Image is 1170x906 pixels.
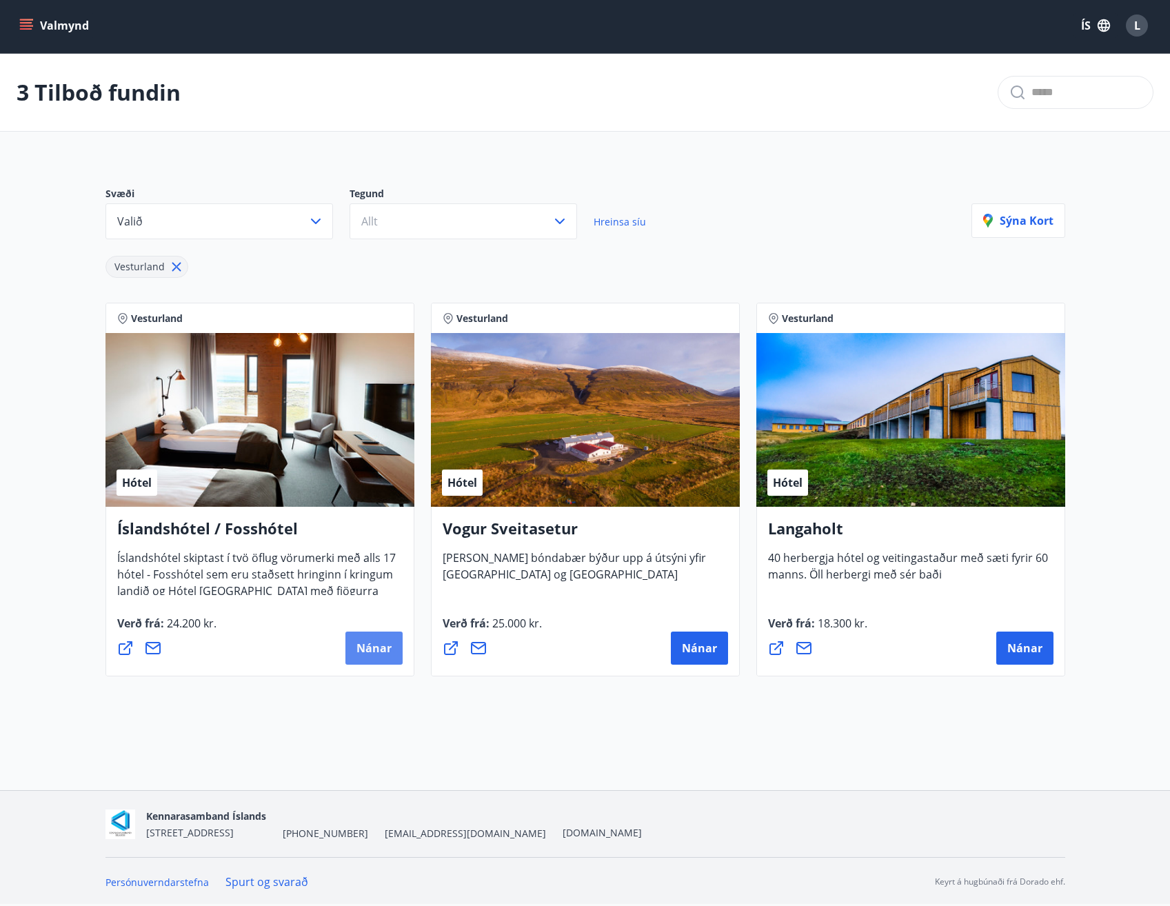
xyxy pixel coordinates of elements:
span: Vesturland [456,312,508,325]
span: Valið [117,214,143,229]
button: Nánar [345,632,403,665]
img: AOgasd1zjyUWmx8qB2GFbzp2J0ZxtdVPFY0E662R.png [105,809,135,839]
span: L [1134,18,1140,33]
span: Verð frá : [768,616,867,642]
p: 3 Tilboð fundin [17,77,181,108]
span: Íslandshótel skiptast í tvö öflug vörumerki með alls 17 hótel - Fosshótel sem eru staðsett hringi... [117,550,396,626]
p: Keyrt á hugbúnaði frá Dorado ehf. [935,876,1065,888]
h4: Íslandshótel / Fosshótel [117,518,403,550]
span: Nánar [1007,641,1042,656]
span: Hótel [122,475,152,490]
span: Vesturland [131,312,183,325]
span: 40 herbergja hótel og veitingastaður með sæti fyrir 60 manns. Öll herbergi með sér baði [768,550,1048,593]
span: Kennarasamband Íslands [146,809,266,823]
span: Verð frá : [117,616,216,642]
button: Allt [350,203,577,239]
span: Nánar [682,641,717,656]
button: Sýna kort [971,203,1065,238]
a: Persónuverndarstefna [105,876,209,889]
span: Hótel [447,475,477,490]
span: Vesturland [782,312,834,325]
p: Svæði [105,187,350,203]
span: Verð frá : [443,616,542,642]
span: [PHONE_NUMBER] [283,827,368,840]
span: Hreinsa síu [594,215,646,228]
a: Spurt og svarað [225,874,308,889]
span: [EMAIL_ADDRESS][DOMAIN_NAME] [385,827,546,840]
span: 25.000 kr. [490,616,542,631]
span: Vesturland [114,260,165,273]
button: Nánar [996,632,1053,665]
button: ÍS [1073,13,1118,38]
button: Nánar [671,632,728,665]
span: [STREET_ADDRESS] [146,826,234,839]
button: Valið [105,203,333,239]
span: 18.300 kr. [815,616,867,631]
h4: Vogur Sveitasetur [443,518,728,550]
span: Allt [361,214,378,229]
span: Hótel [773,475,803,490]
button: menu [17,13,94,38]
span: [PERSON_NAME] bóndabær býður upp á útsýni yfir [GEOGRAPHIC_DATA] og [GEOGRAPHIC_DATA] [443,550,706,593]
p: Tegund [350,187,594,203]
span: Nánar [356,641,392,656]
h4: Langaholt [768,518,1053,550]
a: [DOMAIN_NAME] [563,826,642,839]
p: Sýna kort [983,213,1053,228]
div: Vesturland [105,256,188,278]
button: L [1120,9,1153,42]
span: 24.200 kr. [164,616,216,631]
